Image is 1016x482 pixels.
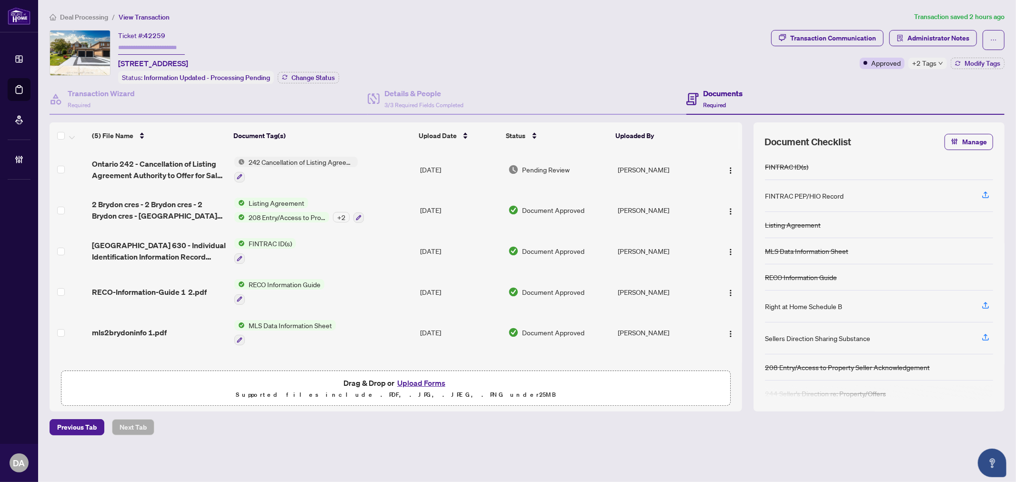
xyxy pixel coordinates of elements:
img: Status Icon [234,238,245,249]
h4: Transaction Wizard [68,88,135,99]
span: Listing Agreement [245,198,308,208]
span: FINTRAC ID(s) [245,238,296,249]
button: Status IconRECO Information Guide [234,279,324,305]
th: Document Tag(s) [230,122,415,149]
span: Modify Tags [965,60,1000,67]
span: DA [13,456,25,470]
div: + 2 [333,212,350,222]
th: Upload Date [415,122,503,149]
span: [GEOGRAPHIC_DATA] 630 - Individual Identification Information Record 32.pdf [92,240,226,262]
img: Status Icon [234,212,245,222]
button: Open asap [978,449,1006,477]
div: FINTRAC PEP/HIO Record [765,191,844,201]
th: Status [503,122,612,149]
img: Document Status [508,327,519,338]
button: Change Status [278,72,339,83]
span: Document Approved [523,287,585,297]
span: down [938,61,943,66]
span: 208 Entry/Access to Property Seller Acknowledgement [245,212,329,222]
div: FINTRAC ID(s) [765,161,808,172]
span: Ontario 242 - Cancellation of Listing Agreement Authority to Offer for Sale 3.pdf [92,158,226,181]
button: Logo [723,284,738,300]
span: solution [897,35,904,41]
article: Transaction saved 2 hours ago [914,11,1005,22]
span: Upload Date [419,131,457,141]
span: Required [704,101,726,109]
span: Change Status [292,74,335,81]
span: Previous Tab [57,420,97,435]
span: 242 Cancellation of Listing Agreement - Authority to Offer for Sale [245,157,358,167]
span: 2 Brydon cres - 2 Brydon cres - 2 Brydon cres - [GEOGRAPHIC_DATA] 271 - Listing Agreement - Selle... [92,199,226,221]
span: (5) File Name [92,131,133,141]
button: Logo [723,162,738,177]
span: Approved [871,58,901,68]
button: Status IconMLS Data Information Sheet [234,320,336,346]
img: Document Status [508,287,519,297]
span: Drag & Drop orUpload FormsSupported files include .PDF, .JPG, .JPEG, .PNG under25MB [61,371,730,406]
img: Logo [727,248,734,256]
span: Document Checklist [765,135,852,149]
span: Administrator Notes [907,30,969,46]
button: Logo [723,202,738,218]
img: IMG-W12258562_1.jpg [50,30,110,75]
li: / [112,11,115,22]
span: [STREET_ADDRESS] [118,58,188,69]
button: Upload Forms [394,377,448,389]
span: Status [506,131,526,141]
img: Logo [727,208,734,215]
button: Previous Tab [50,419,104,435]
button: Modify Tags [951,58,1005,69]
span: Document Approved [523,246,585,256]
button: Manage [945,134,993,150]
td: [DATE] [416,271,504,312]
img: Logo [727,330,734,338]
td: [DATE] [416,149,504,190]
td: [PERSON_NAME] [614,190,711,231]
span: RECO-Information-Guide 1 2.pdf [92,286,207,298]
th: (5) File Name [88,122,230,149]
p: Supported files include .PDF, .JPG, .JPEG, .PNG under 25 MB [67,389,724,401]
div: Right at Home Schedule B [765,301,842,311]
span: View Transaction [119,13,170,21]
span: Pending Review [523,164,570,175]
button: Next Tab [112,419,154,435]
div: Ticket #: [118,30,165,41]
span: 3/3 Required Fields Completed [384,101,463,109]
img: Document Status [508,246,519,256]
span: Document Approved [523,205,585,215]
img: Status Icon [234,198,245,208]
img: Document Status [508,164,519,175]
span: home [50,14,56,20]
span: Manage [962,134,987,150]
span: Document Approved [523,327,585,338]
td: [DATE] [416,190,504,231]
span: MLS Data Information Sheet [245,320,336,331]
img: Status Icon [234,279,245,290]
div: Sellers Direction Sharing Substance [765,333,870,343]
td: [PERSON_NAME] [614,271,711,312]
span: Information Updated - Processing Pending [144,73,270,82]
button: Status Icon242 Cancellation of Listing Agreement - Authority to Offer for Sale [234,157,358,182]
div: Status: [118,71,274,84]
img: Logo [727,289,734,297]
span: mls2brydoninfo 1.pdf [92,327,167,338]
span: ellipsis [990,37,997,43]
img: Document Status [508,205,519,215]
img: Status Icon [234,157,245,167]
span: +2 Tags [912,58,936,69]
h4: Documents [704,88,743,99]
button: Status IconListing AgreementStatus Icon208 Entry/Access to Property Seller Acknowledgement+2 [234,198,364,223]
button: Transaction Communication [771,30,884,46]
div: Listing Agreement [765,220,821,230]
div: MLS Data Information Sheet [765,246,848,256]
td: [PERSON_NAME] [614,149,711,190]
td: [PERSON_NAME] [614,312,711,353]
th: Uploaded By [612,122,708,149]
h4: Details & People [384,88,463,99]
button: Status IconFINTRAC ID(s) [234,238,296,264]
div: RECO Information Guide [765,272,837,282]
div: 208 Entry/Access to Property Seller Acknowledgement [765,362,930,372]
button: Logo [723,325,738,340]
span: 42259 [144,31,165,40]
td: [DATE] [416,312,504,353]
